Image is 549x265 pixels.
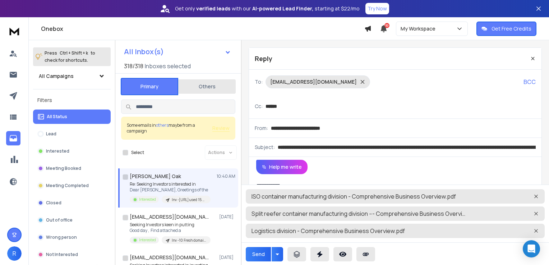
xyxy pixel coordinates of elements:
[130,254,209,261] h1: [EMAIL_ADDRESS][DOMAIN_NAME]
[33,127,111,141] button: Lead
[523,240,540,257] div: Open Intercom Messenger
[33,144,111,158] button: Interested
[217,173,235,179] p: 10:40 AM
[33,178,111,193] button: Meeting Completed
[46,131,56,137] p: Lead
[175,5,360,12] p: Get only with our starting at $22/mo
[255,54,272,64] p: Reply
[33,196,111,210] button: Closed
[127,122,212,134] div: Some emails in maybe from a campaign
[33,247,111,262] button: Not Interested
[130,187,211,193] p: Dear [PERSON_NAME], Greetings of the
[59,49,89,57] span: Ctrl + Shift + k
[39,73,74,80] h1: All Campaigns
[7,24,22,38] img: logo
[121,78,178,95] button: Primary
[33,110,111,124] button: All Status
[252,192,467,201] h3: ISO container manufacturing division - Comprehensive Business Overview.pdf
[178,79,236,94] button: Others
[255,78,263,85] p: To:
[33,69,111,83] button: All Campaigns
[172,197,206,203] p: Inv -[URL] used 15 domains and emails from bigrock ( Google workspace )
[46,200,61,206] p: Closed
[47,114,67,120] p: All Status
[252,227,467,235] h3: Logistics division - Comprehensive Business Overview.pdf
[46,234,77,240] p: Wrong person
[255,103,263,110] p: Cc:
[255,144,275,151] p: Subject:
[139,237,156,243] p: Interested
[124,48,164,55] h1: All Inbox(s)
[139,197,156,202] p: Interested
[45,50,95,64] p: Press to check for shortcuts.
[172,238,206,243] p: Inv -10 Fresh domains and mails from bigrock ( google workspace )
[130,222,211,228] p: Seeking Investors keen in putting
[46,252,78,257] p: Not Interested
[118,45,237,59] button: All Inbox(s)
[256,160,308,174] button: Help me write
[255,125,268,132] p: From:
[130,213,209,220] h1: [EMAIL_ADDRESS][DOMAIN_NAME]
[7,246,22,261] button: R
[46,148,69,154] p: Interested
[156,122,169,128] span: others
[252,209,467,218] h3: Split reefer container manufacturing division --- Comprehensive Business Overview.pdf
[124,62,143,70] span: 318 / 318
[41,24,364,33] h1: Onebox
[401,25,438,32] p: My Workspace
[46,166,81,171] p: Meeting Booked
[130,228,211,233] p: Good day , Find attached a
[46,183,89,189] p: Meeting Completed
[33,161,111,176] button: Meeting Booked
[46,217,73,223] p: Out of office
[131,150,144,155] label: Select
[219,255,235,260] p: [DATE]
[246,247,271,261] button: Send
[476,22,536,36] button: Get Free Credits
[33,230,111,245] button: Wrong person
[196,5,230,12] strong: verified leads
[130,181,211,187] p: Re: Seeking Investors interested in
[365,3,389,14] button: Try Now
[33,95,111,105] h3: Filters
[145,62,191,70] h3: Inboxes selected
[219,214,235,220] p: [DATE]
[33,213,111,227] button: Out of office
[384,23,389,28] span: 50
[130,173,181,180] h1: [PERSON_NAME] Oak
[368,5,387,12] p: Try Now
[252,5,313,12] strong: AI-powered Lead Finder,
[270,78,357,85] p: [EMAIL_ADDRESS][DOMAIN_NAME]
[212,125,230,132] button: Review
[492,25,531,32] p: Get Free Credits
[523,78,536,86] p: BCC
